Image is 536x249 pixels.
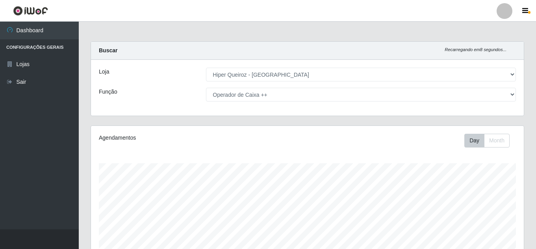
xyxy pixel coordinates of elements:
label: Função [99,88,117,96]
label: Loja [99,68,109,76]
button: Day [464,134,484,148]
img: CoreUI Logo [13,6,48,16]
strong: Buscar [99,47,117,53]
div: Agendamentos [99,134,266,142]
i: Recarregando em 8 segundos... [445,47,506,52]
button: Month [484,134,510,148]
div: Toolbar with button groups [464,134,516,148]
div: First group [464,134,510,148]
